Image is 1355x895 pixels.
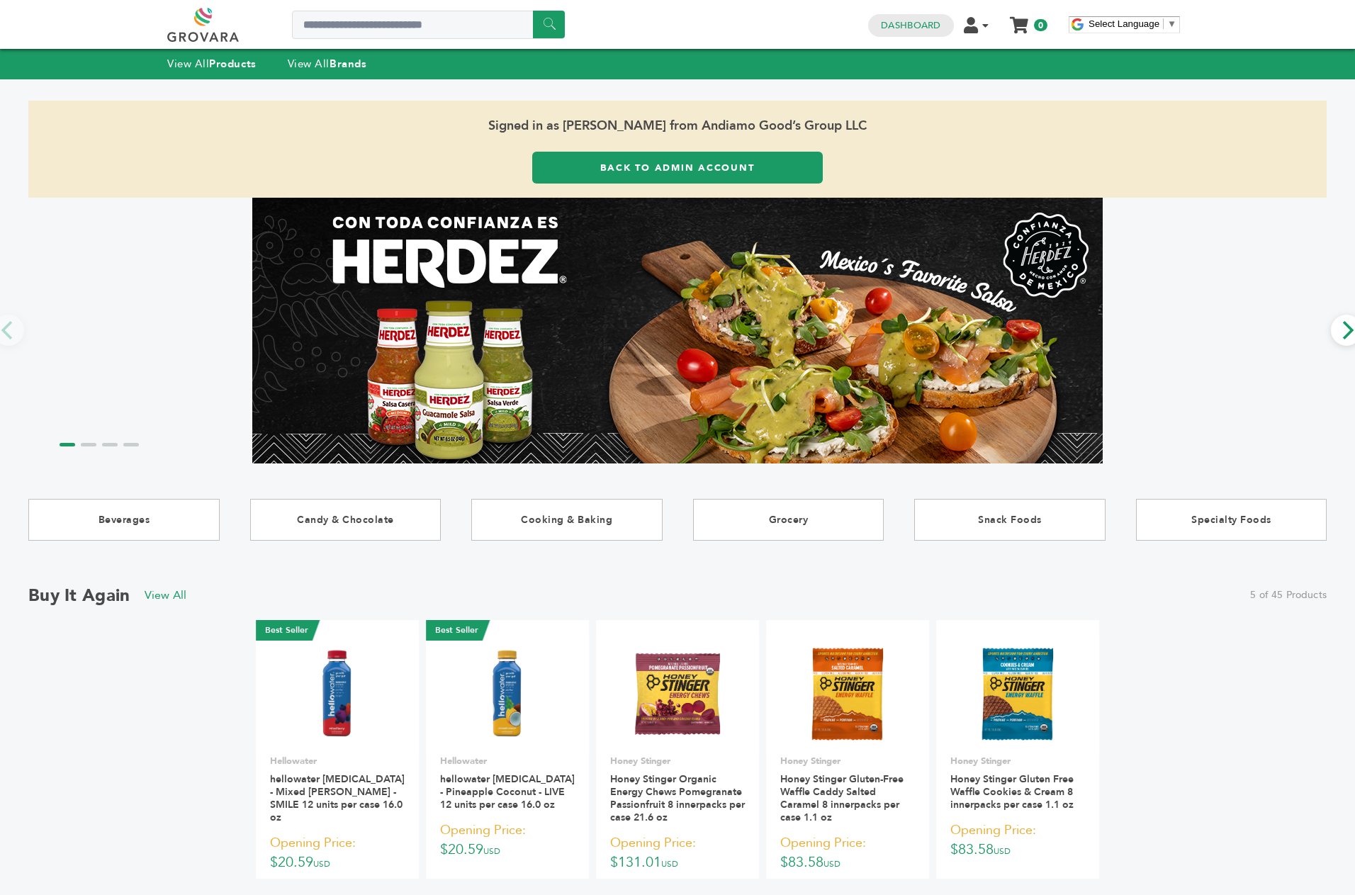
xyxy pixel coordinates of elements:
[994,845,1011,857] span: USD
[1034,19,1047,31] span: 0
[28,499,220,541] a: Beverages
[270,833,356,852] span: Opening Price:
[950,772,1074,811] a: Honey Stinger Gluten Free Waffle Cookies & Cream 8 innerpacks per case 1.1 oz
[950,821,1036,840] span: Opening Price:
[299,643,376,745] img: hellowater Prebiotic - Mixed Berry - SMILE 12 units per case 16.0 oz
[483,845,500,857] span: USD
[610,772,745,824] a: Honey Stinger Organic Energy Chews Pomegranate Passionfruit 8 innerpacks per case 21.6 oz
[270,772,405,824] a: hellowater [MEDICAL_DATA] - Mixed [PERSON_NAME] - SMILE 12 units per case 16.0 oz
[60,443,75,446] li: Page dot 1
[881,19,940,32] a: Dashboard
[780,772,904,824] a: Honey Stinger Gluten-Free Waffle Caddy Salted Caramel 8 innerpacks per case 1.1 oz
[950,755,1085,767] p: Honey Stinger
[81,443,96,446] li: Page dot 2
[123,443,139,446] li: Page dot 4
[780,833,915,874] p: $83.58
[967,643,1069,745] img: Honey Stinger Gluten Free Waffle Cookies & Cream 8 innerpacks per case 1.1 oz
[250,499,442,541] a: Candy & Chocolate
[1136,499,1327,541] a: Specialty Foods
[661,858,678,869] span: USD
[330,57,366,71] strong: Brands
[292,11,565,39] input: Search a product or brand...
[28,101,1327,152] span: Signed in as [PERSON_NAME] from Andiamo Good’s Group LLC
[780,755,915,767] p: Honey Stinger
[950,820,1085,861] p: $83.58
[252,198,1103,463] img: Marketplace Top Banner 1
[167,57,257,71] a: View AllProducts
[610,833,696,852] span: Opening Price:
[469,643,546,745] img: hellowater Prebiotic - Pineapple Coconut - LIVE 12 units per case 16.0 oz
[440,820,575,861] p: $20.59
[440,821,526,840] span: Opening Price:
[1250,588,1327,602] span: 5 of 45 Products
[270,755,405,767] p: Hellowater
[270,833,405,874] p: $20.59
[440,772,575,811] a: hellowater [MEDICAL_DATA] - Pineapple Coconut - LIVE 12 units per case 16.0 oz
[693,499,884,541] a: Grocery
[1011,13,1028,28] a: My Cart
[471,499,663,541] a: Cooking & Baking
[145,587,187,603] a: View All
[797,643,899,745] img: Honey Stinger Gluten-Free Waffle Caddy Salted Caramel 8 innerpacks per case 1.1 oz
[288,57,367,71] a: View AllBrands
[823,858,840,869] span: USD
[610,833,745,874] p: $131.01
[1089,18,1159,29] span: Select Language
[1089,18,1176,29] a: Select Language​
[102,443,118,446] li: Page dot 3
[209,57,256,71] strong: Products
[780,833,866,852] span: Opening Price:
[313,858,330,869] span: USD
[626,643,729,745] img: Honey Stinger Organic Energy Chews Pomegranate Passionfruit 8 innerpacks per case 21.6 oz
[440,755,575,767] p: Hellowater
[610,755,745,767] p: Honey Stinger
[28,584,130,607] h2: Buy it Again
[1167,18,1176,29] span: ▼
[532,152,823,184] a: Back to Admin Account
[914,499,1106,541] a: Snack Foods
